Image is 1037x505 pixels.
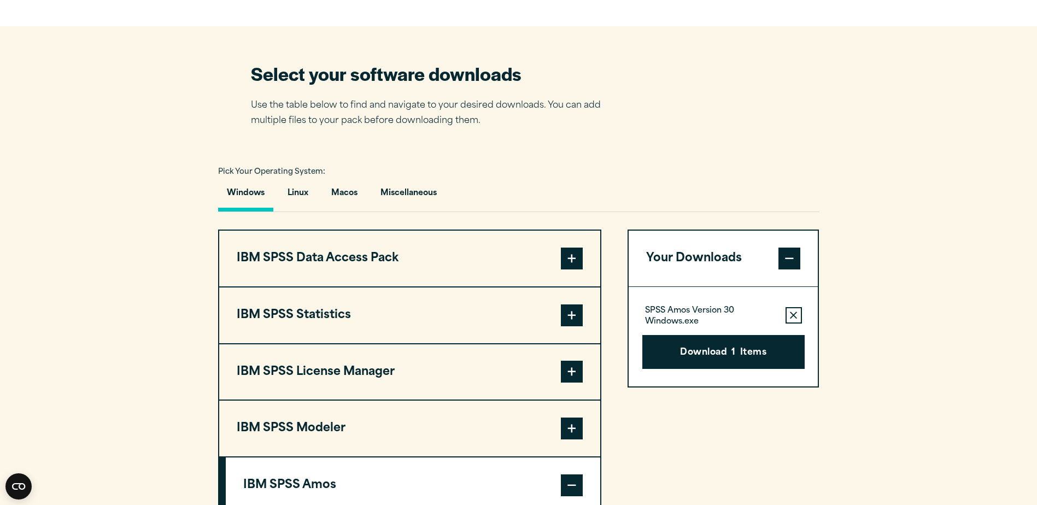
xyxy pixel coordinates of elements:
[372,180,446,212] button: Miscellaneous
[219,231,600,286] button: IBM SPSS Data Access Pack
[629,231,818,286] button: Your Downloads
[251,61,617,86] h2: Select your software downloads
[642,335,805,369] button: Download1Items
[251,98,617,130] p: Use the table below to find and navigate to your desired downloads. You can add multiple files to...
[219,287,600,343] button: IBM SPSS Statistics
[645,306,777,327] p: SPSS Amos Version 30 Windows.exe
[218,180,273,212] button: Windows
[218,168,325,175] span: Pick Your Operating System:
[219,401,600,456] button: IBM SPSS Modeler
[731,346,735,360] span: 1
[5,473,32,500] button: Open CMP widget
[323,180,366,212] button: Macos
[279,180,317,212] button: Linux
[629,286,818,386] div: Your Downloads
[219,344,600,400] button: IBM SPSS License Manager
